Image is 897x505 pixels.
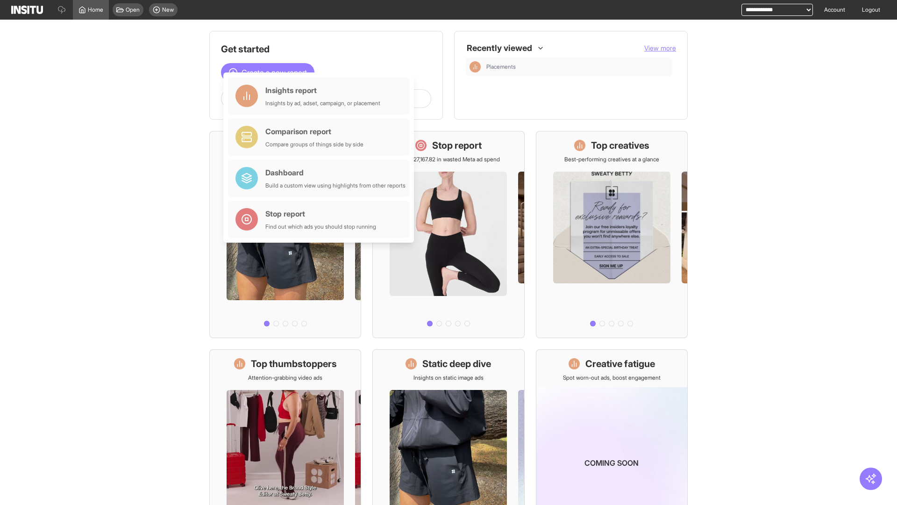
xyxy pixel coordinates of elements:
button: View more [644,43,676,53]
span: Placements [486,63,669,71]
p: Save £27,167.82 in wasted Meta ad spend [397,156,500,163]
span: New [162,6,174,14]
div: Stop report [265,208,376,219]
button: Create a new report [221,63,314,82]
div: Insights report [265,85,380,96]
a: Stop reportSave £27,167.82 in wasted Meta ad spend [372,131,524,338]
h1: Static deep dive [422,357,491,370]
h1: Top thumbstoppers [251,357,337,370]
a: What's live nowSee all active ads instantly [209,131,361,338]
h1: Stop report [432,139,482,152]
div: Compare groups of things side by side [265,141,363,148]
div: Insights by ad, adset, campaign, or placement [265,100,380,107]
img: Logo [11,6,43,14]
h1: Top creatives [591,139,649,152]
span: Create a new report [242,67,307,78]
span: Open [126,6,140,14]
h1: Get started [221,43,431,56]
a: Top creativesBest-performing creatives at a glance [536,131,688,338]
span: Placements [486,63,516,71]
p: Best-performing creatives at a glance [564,156,659,163]
div: Build a custom view using highlights from other reports [265,182,406,189]
span: View more [644,44,676,52]
div: Comparison report [265,126,363,137]
span: Home [88,6,103,14]
div: Find out which ads you should stop running [265,223,376,231]
p: Attention-grabbing video ads [248,374,322,382]
p: Insights on static image ads [413,374,484,382]
div: Insights [470,61,481,72]
div: Dashboard [265,167,406,178]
